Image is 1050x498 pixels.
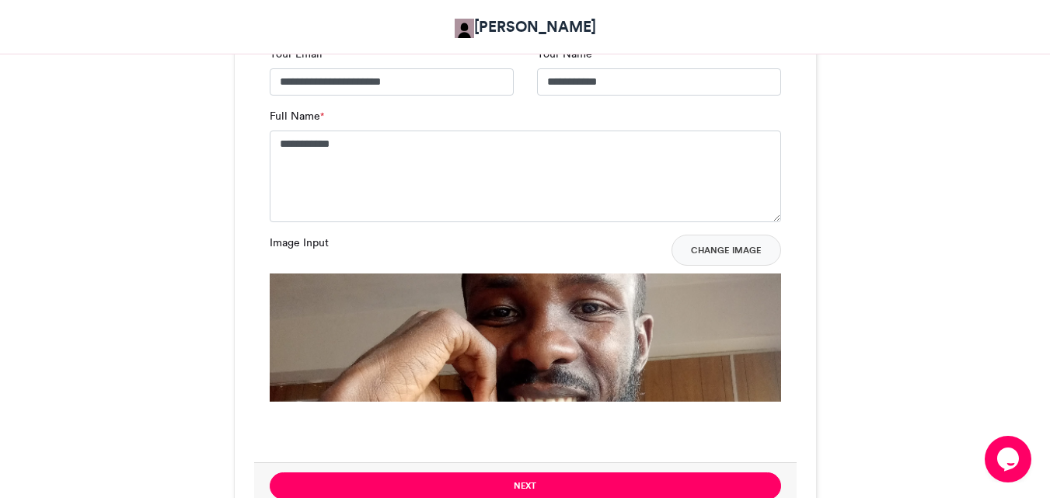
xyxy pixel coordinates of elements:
button: Change Image [672,235,781,266]
img: Adetokunbo Adeyanju [455,19,474,38]
label: Full Name [270,108,324,124]
a: [PERSON_NAME] [455,16,596,38]
label: Image Input [270,235,329,251]
label: Your Email [270,46,326,62]
iframe: chat widget [985,436,1034,482]
label: Your Name [537,46,596,62]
